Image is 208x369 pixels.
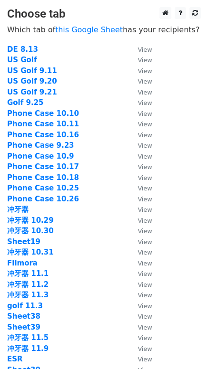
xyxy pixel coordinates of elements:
a: View [128,302,152,310]
small: View [138,345,152,352]
a: 冲牙器 11.3 [7,291,49,299]
a: Golf 9.25 [7,98,44,107]
a: View [128,45,152,54]
a: Sheet39 [7,323,40,331]
a: 冲牙器 10.30 [7,227,54,235]
small: View [138,132,152,139]
small: View [138,99,152,106]
a: US Golf [7,56,37,64]
a: Phone Case 10.9 [7,152,74,161]
small: View [138,185,152,192]
a: View [128,355,152,363]
a: View [128,184,152,192]
a: golf 11.3 [7,302,43,310]
small: View [138,356,152,363]
a: View [128,333,152,342]
strong: 冲牙器 11.1 [7,269,49,278]
a: US Golf 9.21 [7,88,57,96]
a: 冲牙器 [7,205,29,214]
small: View [138,281,152,288]
a: View [128,120,152,128]
small: View [138,206,152,213]
small: View [138,89,152,96]
a: Phone Case 10.16 [7,131,79,139]
a: US Golf 9.11 [7,66,57,75]
a: View [128,162,152,171]
small: View [138,217,152,224]
small: View [138,121,152,128]
a: Phone Case 10.17 [7,162,79,171]
small: View [138,227,152,235]
a: Phone Case 10.18 [7,173,79,182]
small: View [138,142,152,149]
a: 冲牙器 11.5 [7,333,49,342]
small: View [138,57,152,64]
a: View [128,56,152,64]
a: View [128,141,152,150]
a: ESR [7,355,23,363]
a: View [128,291,152,299]
a: Filmora [7,259,38,267]
a: Phone Case 10.10 [7,109,79,118]
a: View [128,312,152,321]
small: View [138,324,152,331]
a: View [128,109,152,118]
small: View [138,67,152,75]
a: View [128,66,152,75]
small: View [138,238,152,246]
a: View [128,216,152,225]
strong: Phone Case 9.23 [7,141,74,150]
a: View [128,248,152,256]
a: View [128,237,152,246]
a: View [128,280,152,289]
a: Phone Case 10.25 [7,184,79,192]
a: Phone Case 10.26 [7,195,79,203]
p: Which tab of has your recipients? [7,25,201,35]
h3: Choose tab [7,7,201,21]
a: View [128,205,152,214]
a: 冲牙器 11.2 [7,280,49,289]
a: 冲牙器 10.29 [7,216,54,225]
a: Sheet19 [7,237,40,246]
a: View [128,77,152,85]
a: Phone Case 10.11 [7,120,79,128]
small: View [138,163,152,170]
small: View [138,153,152,160]
a: DE 8.13 [7,45,38,54]
a: this Google Sheet [55,25,123,34]
small: View [138,260,152,267]
a: View [128,323,152,331]
a: View [128,344,152,353]
small: View [138,78,152,85]
small: View [138,334,152,341]
a: 冲牙器 11.9 [7,344,49,353]
a: View [128,152,152,161]
a: 冲牙器 10.31 [7,248,54,256]
small: View [138,46,152,53]
a: View [128,88,152,96]
small: View [138,196,152,203]
a: Sheet38 [7,312,40,321]
small: View [138,270,152,277]
small: View [138,303,152,310]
